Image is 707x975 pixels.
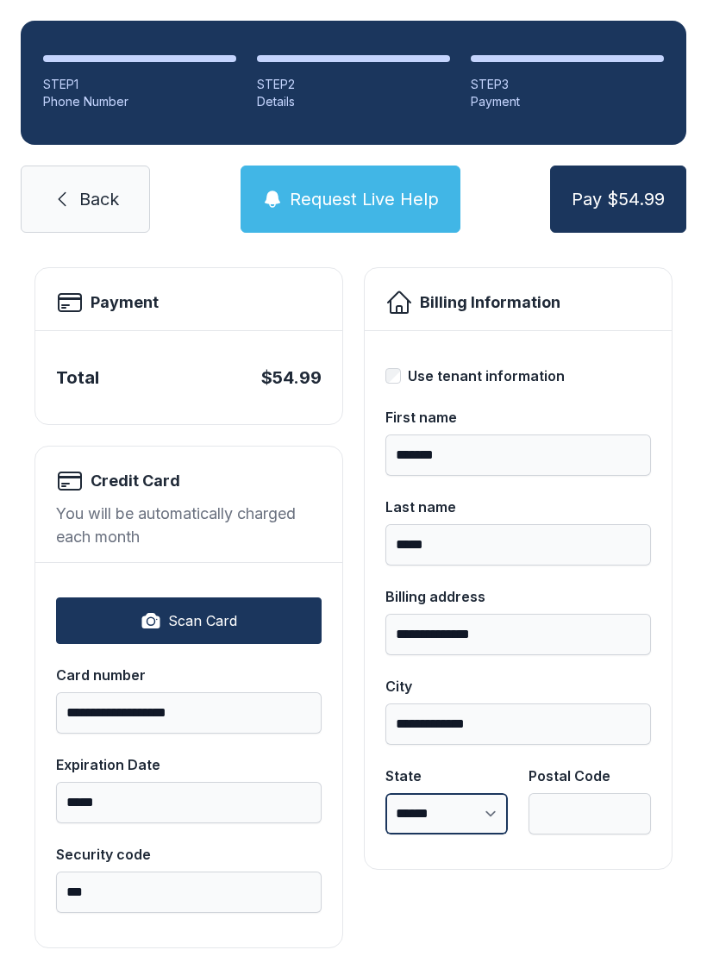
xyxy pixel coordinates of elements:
[385,614,651,655] input: Billing address
[56,754,322,775] div: Expiration Date
[385,676,651,697] div: City
[56,366,99,390] div: Total
[385,766,508,786] div: State
[261,366,322,390] div: $54.99
[529,793,651,834] input: Postal Code
[56,782,322,823] input: Expiration Date
[385,586,651,607] div: Billing address
[257,93,450,110] div: Details
[385,434,651,476] input: First name
[529,766,651,786] div: Postal Code
[168,610,237,631] span: Scan Card
[56,502,322,548] div: You will be automatically charged each month
[56,872,322,913] input: Security code
[385,497,651,517] div: Last name
[471,76,664,93] div: STEP 3
[56,692,322,734] input: Card number
[43,76,236,93] div: STEP 1
[290,187,439,211] span: Request Live Help
[257,76,450,93] div: STEP 2
[471,93,664,110] div: Payment
[43,93,236,110] div: Phone Number
[385,703,651,745] input: City
[79,187,119,211] span: Back
[56,844,322,865] div: Security code
[91,291,159,315] h2: Payment
[408,366,565,386] div: Use tenant information
[572,187,665,211] span: Pay $54.99
[385,524,651,566] input: Last name
[385,793,508,834] select: State
[420,291,560,315] h2: Billing Information
[56,665,322,685] div: Card number
[91,469,180,493] h2: Credit Card
[385,407,651,428] div: First name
